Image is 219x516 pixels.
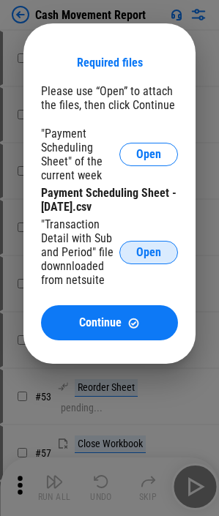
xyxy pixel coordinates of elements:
div: Payment Scheduling Sheet - [DATE].csv [41,186,178,214]
div: "Transaction Detail with Sub and Period" file downnloaded from netsuite [41,217,119,287]
div: Required files [77,56,143,70]
div: "Payment Scheduling Sheet" of the current week [41,127,119,182]
span: Open [136,149,161,160]
button: Open [119,241,178,264]
span: Open [136,247,161,258]
img: Continue [127,317,140,329]
div: Please use “Open” to attach the files, then click Continue [41,84,178,112]
button: Open [119,143,178,166]
button: ContinueContinue [41,305,178,340]
span: Continue [79,317,122,329]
